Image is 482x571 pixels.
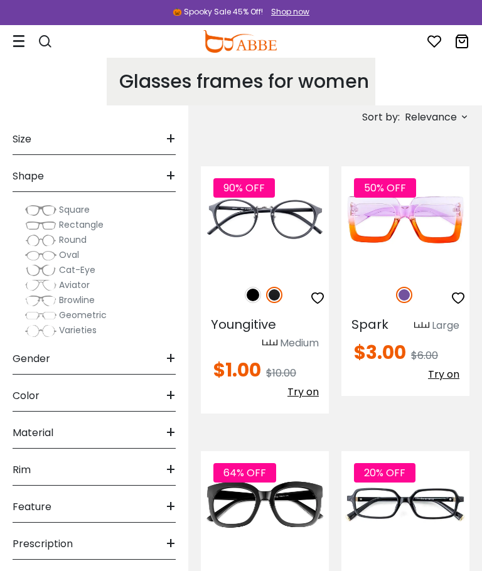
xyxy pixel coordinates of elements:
[341,166,469,273] img: Purple Spark - Plastic ,Universal Bridge Fit
[266,287,282,303] img: Matte Black
[354,463,415,483] span: 20% OFF
[265,6,309,17] a: Shop now
[25,279,56,292] img: Aviator.png
[203,30,277,53] img: abbeglasses.com
[211,316,276,333] span: Youngitive
[201,166,329,273] img: Matte-black Youngitive - Plastic ,Adjust Nose Pads
[280,336,319,351] div: Medium
[428,367,459,382] span: Try on
[351,316,388,333] span: Spark
[13,529,73,559] span: Prescription
[414,321,429,331] img: size ruler
[287,381,319,403] button: Try on
[262,339,277,348] img: size ruler
[166,344,176,374] span: +
[13,161,44,191] span: Shape
[201,451,329,558] img: Black Gala - Plastic ,Universal Bridge Fit
[25,249,56,262] img: Oval.png
[432,318,459,333] div: Large
[213,463,276,483] span: 64% OFF
[59,324,97,336] span: Varieties
[362,110,400,124] span: Sort by:
[354,178,416,198] span: 50% OFF
[25,234,56,247] img: Round.png
[59,264,95,276] span: Cat-Eye
[405,106,457,129] span: Relevance
[166,418,176,448] span: +
[166,161,176,191] span: +
[13,344,50,374] span: Gender
[59,279,90,291] span: Aviator
[119,70,369,93] h1: Glasses frames for women
[59,218,104,231] span: Rectangle
[25,219,56,232] img: Rectangle.png
[166,381,176,411] span: +
[271,6,309,18] div: Shop now
[25,309,56,322] img: Geometric.png
[396,287,412,303] img: Purple
[213,178,275,198] span: 90% OFF
[59,233,87,246] span: Round
[25,294,56,307] img: Browline.png
[166,492,176,522] span: +
[59,203,90,216] span: Square
[13,455,31,485] span: Rim
[411,348,438,363] span: $6.00
[59,294,95,306] span: Browline
[25,204,56,216] img: Square.png
[166,455,176,485] span: +
[13,381,40,411] span: Color
[428,363,459,386] button: Try on
[59,309,107,321] span: Geometric
[25,324,56,338] img: Varieties.png
[213,356,261,383] span: $1.00
[13,492,51,522] span: Feature
[287,385,319,399] span: Try on
[173,6,263,18] div: 🎃 Spooky Sale 45% Off!
[341,451,469,558] img: Black Utamaro - TR ,Universal Bridge Fit
[354,339,406,366] span: $3.00
[166,124,176,154] span: +
[166,529,176,559] span: +
[25,264,56,277] img: Cat-Eye.png
[266,366,296,380] span: $10.00
[13,124,31,154] span: Size
[245,287,261,303] img: Black
[59,248,79,261] span: Oval
[13,418,53,448] span: Material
